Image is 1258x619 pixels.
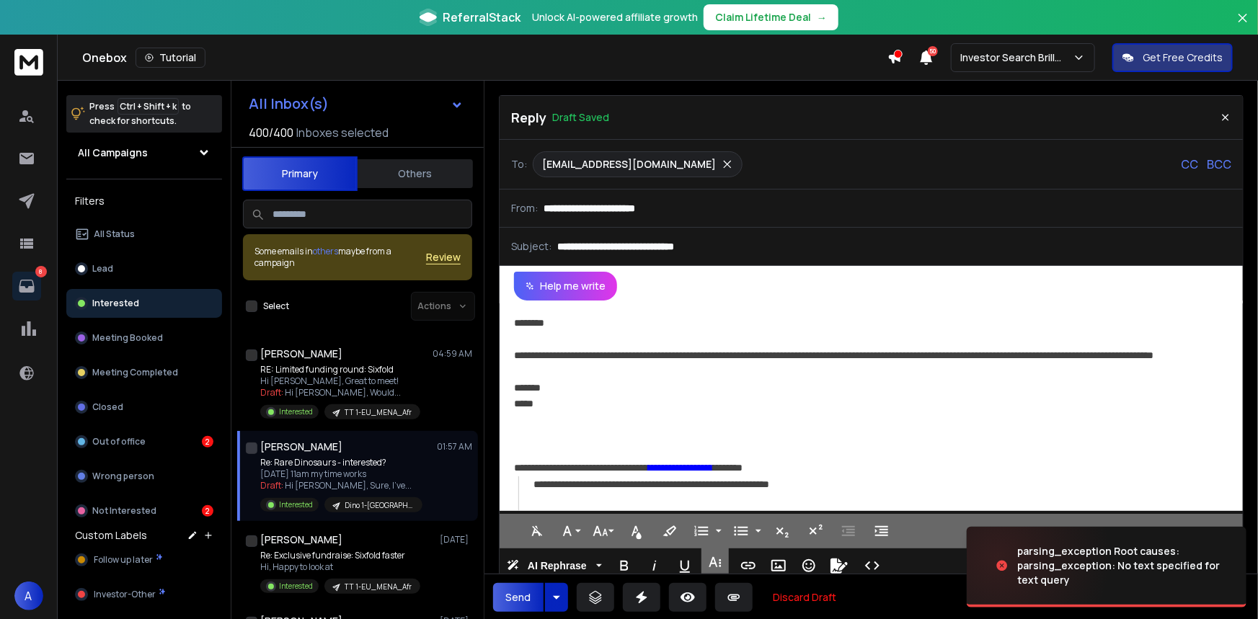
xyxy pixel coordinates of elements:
p: Get Free Credits [1143,50,1223,65]
h3: Filters [66,191,222,211]
div: Some emails in maybe from a campaign [254,246,426,269]
p: 04:59 AM [433,348,472,360]
span: Ctrl + Shift + k [118,98,179,115]
p: Dino 1-[GEOGRAPHIC_DATA] [345,500,414,511]
button: Wrong person [66,462,222,491]
button: Not Interested2 [66,496,222,525]
span: others [313,245,338,257]
span: Hi [PERSON_NAME], Would ... [285,386,401,398]
button: Get Free Credits [1112,43,1233,72]
p: Subject: [511,239,552,254]
p: Closed [92,401,123,413]
button: Emoticons [795,551,823,580]
span: 400 / 400 [249,124,293,141]
button: All Campaigns [66,138,222,167]
button: Claim Lifetime Deal→ [704,4,838,30]
h3: Inboxes selected [296,124,389,141]
p: Wrong person [92,471,154,482]
span: AI Rephrase [525,560,590,572]
span: 50 [928,46,938,56]
p: Press to check for shortcuts. [89,99,191,128]
button: Others [358,158,473,190]
p: Meeting Booked [92,332,163,344]
h1: All Inbox(s) [249,97,329,111]
button: Primary [242,156,358,191]
button: Follow up later [66,545,222,574]
p: Interested [279,581,313,592]
p: Hi [PERSON_NAME], Great to meet! [260,375,420,387]
p: Out of office [92,436,146,447]
button: Insert Image (Ctrl+P) [765,551,792,580]
p: All Status [94,228,135,240]
h1: [PERSON_NAME] [260,440,342,454]
div: Onebox [82,48,887,68]
p: [EMAIL_ADDRESS][DOMAIN_NAME] [542,157,716,172]
a: 8 [12,272,41,300]
span: Hi [PERSON_NAME], Sure, I've ... [285,479,412,491]
p: Unlock AI-powered affiliate growth [532,10,698,25]
button: Close banner [1233,9,1252,43]
button: Decrease Indent (Ctrl+[) [835,517,862,545]
p: Reply [511,107,546,128]
button: All Inbox(s) [237,89,475,118]
p: Interested [279,499,313,510]
span: → [817,10,827,25]
div: 2 [202,505,213,517]
p: BCC [1207,156,1231,173]
button: A [14,582,43,610]
p: [DATE] [440,534,472,545]
span: Investor-Other [94,589,156,600]
p: To: [511,157,527,172]
p: Interested [92,298,139,309]
button: Meeting Booked [66,324,222,352]
button: All Status [66,220,222,249]
p: Interested [279,406,313,417]
p: Re: Rare Dinosaurs - interested? [260,457,422,468]
button: Help me write [514,272,617,300]
span: Draft: [260,386,283,398]
p: Meeting Completed [92,367,178,378]
p: Not Interested [92,505,156,517]
img: image [967,527,1111,605]
button: Send [493,583,544,612]
button: AI Rephrase [504,551,605,580]
button: Interested [66,289,222,318]
label: Select [263,300,289,312]
p: From: [511,201,538,215]
button: Investor-Other [66,580,222,609]
span: Draft: [260,479,283,491]
button: Insert Link (Ctrl+K) [735,551,762,580]
p: TT 1-EU_MENA_Afr [345,407,412,418]
h3: Custom Labels [75,528,147,543]
p: 01:57 AM [437,441,472,453]
h1: [PERSON_NAME] [260,533,342,547]
span: ReferralStack [443,9,521,26]
button: Meeting Completed [66,358,222,387]
button: Discard Draft [761,583,848,612]
button: Tutorial [136,48,205,68]
button: Lead [66,254,222,283]
p: RE: Limited funding round: Sixfold [260,364,420,375]
button: Increase Indent (Ctrl+]) [868,517,895,545]
p: Draft Saved [552,110,609,125]
p: Re: Exclusive fundraise: Sixfold faster [260,550,420,561]
p: CC [1181,156,1198,173]
div: parsing_exception Root causes: parsing_exception: No text specified for text query [1017,544,1229,587]
button: Closed [66,393,222,422]
p: Investor Search Brillwood [960,50,1073,65]
h1: All Campaigns [78,146,148,160]
p: Lead [92,263,113,275]
p: [DATE] 11am my time works [260,468,422,480]
p: Hi, Happy to look at [260,561,420,573]
button: Review [426,250,461,264]
button: Out of office2 [66,427,222,456]
p: 8 [35,266,47,277]
h1: [PERSON_NAME] [260,347,342,361]
p: TT 1-EU_MENA_Afr [345,582,412,592]
button: Unordered List [753,517,764,545]
div: 2 [202,436,213,447]
span: Follow up later [94,554,153,566]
